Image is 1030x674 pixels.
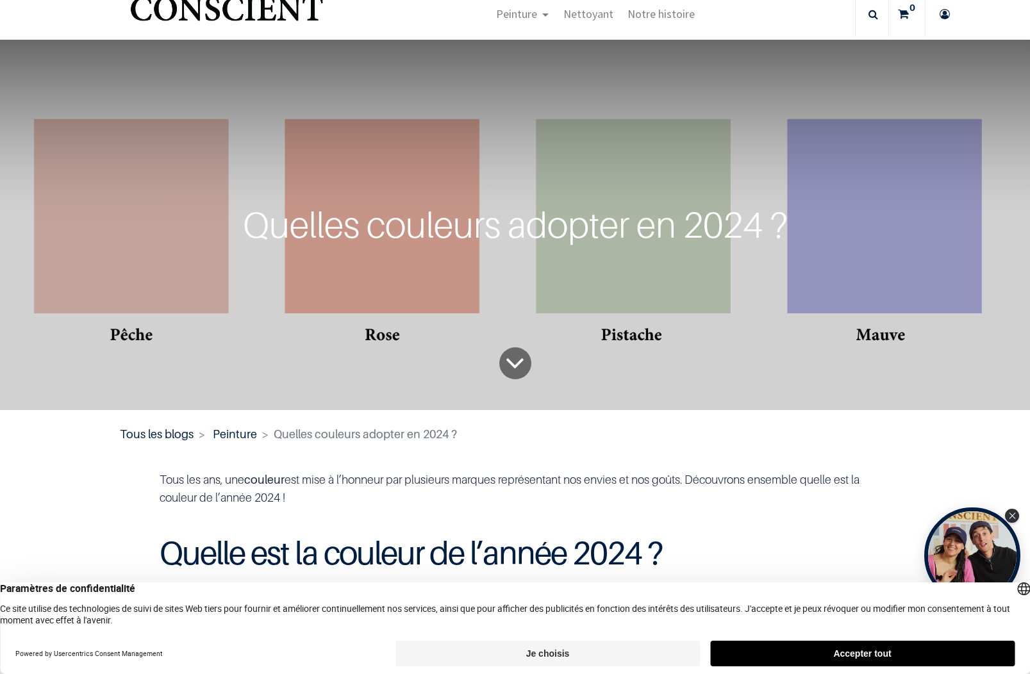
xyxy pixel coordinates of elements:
span: T [160,473,166,486]
span: ous les ans, une est mise à l’honneur par plusieurs marques représentant nos envies et nos goûts.... [160,473,860,504]
h1: Quelle est la couleur de l’année 2024 ? [160,535,871,570]
nav: fil d'Ariane [120,425,910,443]
span: Quelles couleurs adopter en 2024 ? [274,427,457,441]
a: Peinture [213,427,257,441]
span: Notre histoire [627,6,695,21]
button: Open chat widget [11,11,49,49]
div: Tolstoy bubble widget [924,507,1020,604]
a: To blog content [499,347,531,379]
span: Peinture [496,6,537,21]
div: Quelles couleurs adopter en 2024 ? [76,198,954,252]
b: couleur [244,473,285,486]
span: Nettoyant [563,6,613,21]
sup: 0 [906,1,918,14]
div: Open Tolstoy [924,507,1020,604]
a: Tous les blogs [120,427,194,441]
div: Open Tolstoy widget [924,507,1020,604]
div: Close Tolstoy widget [1005,509,1019,523]
i: To blog content [505,337,525,390]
